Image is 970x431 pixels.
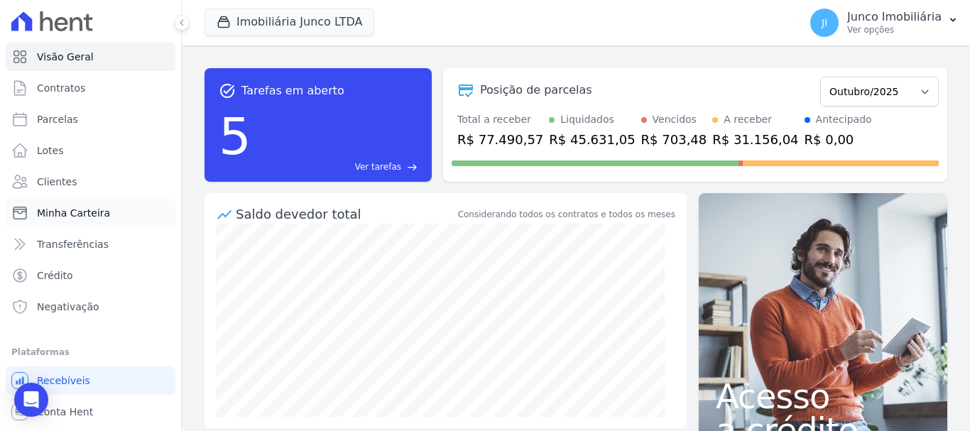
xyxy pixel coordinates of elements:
p: Junco Imobiliária [847,10,942,24]
p: Ver opções [847,24,942,36]
a: Ver tarefas east [257,160,418,173]
span: task_alt [219,82,236,99]
a: Recebíveis [6,366,175,395]
span: Conta Hent [37,405,93,419]
a: Contratos [6,74,175,102]
span: Ver tarefas [355,160,401,173]
div: Saldo devedor total [236,204,455,224]
div: Posição de parcelas [480,82,592,99]
span: JI [822,18,827,28]
a: Parcelas [6,105,175,133]
span: Lotes [37,143,64,158]
div: A receber [724,112,772,127]
div: R$ 77.490,57 [457,130,543,149]
a: Crédito [6,261,175,290]
button: Imobiliária Junco LTDA [205,9,374,36]
div: Open Intercom Messenger [14,383,48,417]
div: R$ 31.156,04 [712,130,798,149]
div: Considerando todos os contratos e todos os meses [458,208,675,221]
span: Clientes [37,175,77,189]
span: Transferências [37,237,109,251]
div: R$ 0,00 [805,130,872,149]
span: Acesso [716,379,930,413]
span: Recebíveis [37,373,90,388]
span: Crédito [37,268,73,283]
a: Lotes [6,136,175,165]
span: Tarefas em aberto [241,82,344,99]
span: east [407,162,418,173]
div: Liquidados [560,112,614,127]
div: R$ 703,48 [641,130,707,149]
a: Conta Hent [6,398,175,426]
div: Antecipado [816,112,872,127]
a: Negativação [6,293,175,321]
a: Visão Geral [6,43,175,71]
span: Contratos [37,81,85,95]
div: 5 [219,99,251,173]
span: Minha Carteira [37,206,110,220]
div: Vencidos [653,112,697,127]
div: Total a receber [457,112,543,127]
span: Negativação [37,300,99,314]
button: JI Junco Imobiliária Ver opções [799,3,970,43]
div: R$ 45.631,05 [549,130,635,149]
a: Clientes [6,168,175,196]
div: Plataformas [11,344,170,361]
a: Transferências [6,230,175,258]
span: Parcelas [37,112,78,126]
a: Minha Carteira [6,199,175,227]
span: Visão Geral [37,50,94,64]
